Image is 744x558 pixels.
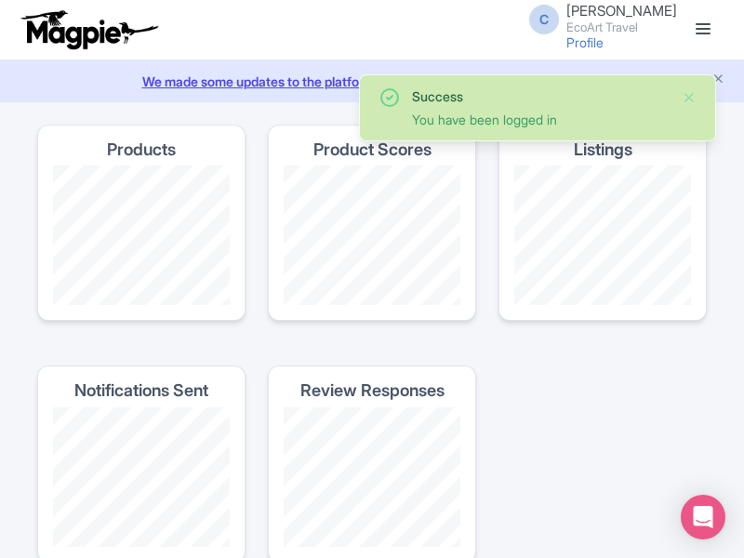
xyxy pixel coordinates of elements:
img: logo-ab69f6fb50320c5b225c76a69d11143b.png [17,9,161,50]
div: Success [412,86,667,106]
a: We made some updates to the platform. Read more about the new layout [11,72,733,91]
span: C [529,5,559,34]
button: Close [682,86,697,109]
div: You have been logged in [412,110,667,129]
h4: Notifications Sent [74,381,208,400]
h4: Product Scores [313,140,432,159]
a: Profile [566,34,604,50]
small: EcoArt Travel [566,21,677,33]
span: [PERSON_NAME] [566,2,677,20]
a: C [PERSON_NAME] EcoArt Travel [518,4,677,33]
h4: Listings [574,140,632,159]
div: Open Intercom Messenger [681,495,725,539]
button: Close announcement [711,70,725,91]
h4: Products [107,140,176,159]
h4: Review Responses [300,381,445,400]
